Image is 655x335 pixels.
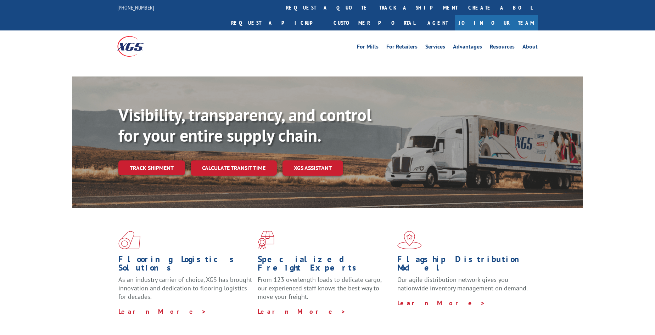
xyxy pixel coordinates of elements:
b: Visibility, transparency, and control for your entire supply chain. [118,104,371,146]
h1: Flagship Distribution Model [397,255,531,276]
a: Track shipment [118,160,185,175]
a: About [522,44,538,52]
a: Resources [490,44,515,52]
img: xgs-icon-flagship-distribution-model-red [397,231,422,249]
span: Our agile distribution network gives you nationwide inventory management on demand. [397,276,528,292]
img: xgs-icon-total-supply-chain-intelligence-red [118,231,140,249]
p: From 123 overlength loads to delicate cargo, our experienced staff knows the best way to move you... [258,276,392,307]
a: Advantages [453,44,482,52]
a: Services [425,44,445,52]
h1: Specialized Freight Experts [258,255,392,276]
a: Calculate transit time [191,160,277,176]
a: For Retailers [386,44,418,52]
a: Join Our Team [455,15,538,30]
a: [PHONE_NUMBER] [117,4,154,11]
a: Request a pickup [226,15,328,30]
a: For Mills [357,44,379,52]
a: Learn More > [118,307,207,316]
img: xgs-icon-focused-on-flooring-red [258,231,274,249]
a: Learn More > [258,307,346,316]
a: Customer Portal [328,15,420,30]
a: Learn More > [397,299,486,307]
span: As an industry carrier of choice, XGS has brought innovation and dedication to flooring logistics... [118,276,252,301]
a: Agent [420,15,455,30]
h1: Flooring Logistics Solutions [118,255,252,276]
a: XGS ASSISTANT [282,160,343,176]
